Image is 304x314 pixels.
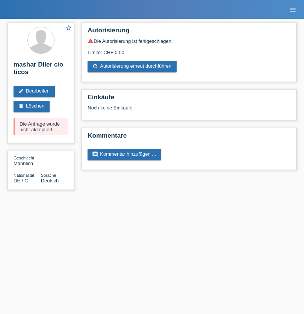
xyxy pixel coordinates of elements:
[88,149,161,160] a: commentKommentar hinzufügen ...
[88,38,94,44] i: warning
[18,88,24,94] i: edit
[14,156,34,160] span: Geschlecht
[14,155,41,166] div: Männlich
[41,173,56,177] span: Sprache
[88,38,290,44] div: Die Autorisierung ist fehlgeschlagen.
[88,132,290,143] h2: Kommentare
[92,151,98,157] i: comment
[14,118,68,135] div: Die Anfrage wurde nicht akzeptiert.
[41,178,59,184] span: Deutsch
[65,24,72,31] i: star_border
[14,86,55,97] a: editBearbeiten
[14,173,34,177] span: Nationalität
[14,101,50,112] a: deleteLöschen
[285,7,300,12] a: menu
[18,103,24,109] i: delete
[92,63,98,69] i: refresh
[88,105,290,116] div: Noch keine Einkäufe
[88,61,177,72] a: refreshAutorisierung erneut durchführen
[88,27,290,38] h2: Autorisierung
[14,178,28,184] span: Deutschland / C / 01.02.2012
[88,94,290,105] h2: Einkäufe
[88,44,290,55] div: Limite: CHF 0.00
[14,61,68,80] h2: mashar Diler c/o ticos
[65,24,72,32] a: star_border
[289,6,296,14] i: menu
